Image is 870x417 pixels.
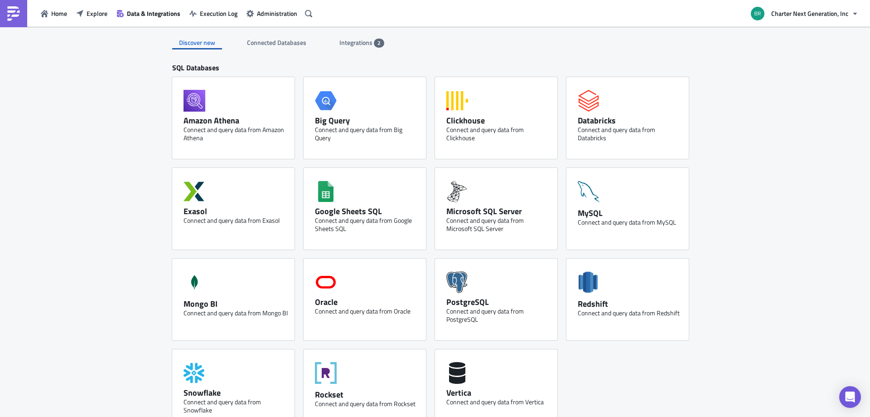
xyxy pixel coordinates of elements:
button: Administration [242,6,302,20]
button: Explore [72,6,112,20]
span: Administration [257,9,297,18]
div: Amazon Athena [184,115,288,126]
div: Connect and query data from Redshift [578,309,682,317]
div: Big Query [315,115,419,126]
div: Exasol [184,206,288,216]
div: Connect and query data from Microsoft SQL Server [446,216,551,233]
div: Discover new [172,36,222,49]
span: Home [51,9,67,18]
div: Rockset [315,389,419,400]
button: Charter Next Generation, Inc [745,4,863,24]
img: Avatar [750,6,765,21]
div: Connect and query data from MySQL [578,218,682,226]
div: Databricks [578,115,682,126]
div: Connect and query data from Amazon Athena [184,126,288,142]
span: Data & Integrations [127,9,180,18]
span: Charter Next Generation, Inc [771,9,848,18]
div: Connect and query data from Clickhouse [446,126,551,142]
div: Google Sheets SQL [315,206,419,216]
button: Data & Integrations [112,6,185,20]
div: Connect and query data from Vertica [446,398,551,406]
div: Snowflake [184,388,288,398]
div: Connect and query data from Rockset [315,400,419,408]
button: Home [36,6,72,20]
span: 2 [377,39,381,47]
div: Connect and query data from Snowflake [184,398,288,414]
div: Clickhouse [446,115,551,126]
div: SQL Databases [172,63,698,77]
div: Connect and query data from Google Sheets SQL [315,216,419,233]
span: Explore [87,9,107,18]
div: Connect and query data from Exasol [184,216,288,225]
div: Connect and query data from Databricks [578,126,682,142]
div: Open Intercom Messenger [839,386,861,408]
span: Integrations [339,38,374,47]
div: PostgreSQL [446,297,551,307]
span: Execution Log [200,9,237,18]
div: Vertica [446,388,551,398]
div: MySQL [578,208,682,218]
div: Connect and query data from Mongo BI [184,309,288,317]
button: Execution Log [185,6,242,20]
div: Connect and query data from Oracle [315,307,419,315]
span: Connected Databases [247,38,308,47]
div: Mongo BI [184,299,288,309]
img: PushMetrics [6,6,21,21]
div: Oracle [315,297,419,307]
div: Microsoft SQL Server [446,206,551,216]
div: Connect and query data from Big Query [315,126,419,142]
div: Redshift [578,299,682,309]
div: Connect and query data from PostgreSQL [446,307,551,324]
